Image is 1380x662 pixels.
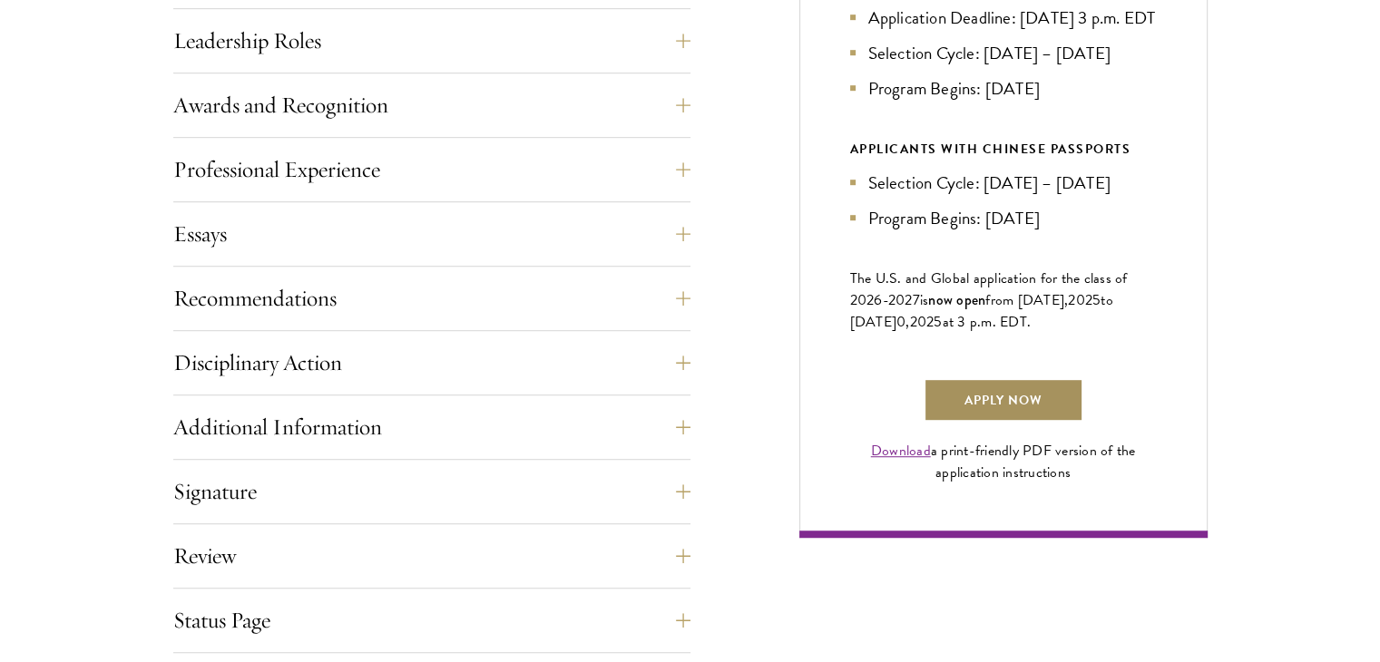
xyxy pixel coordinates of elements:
[913,289,920,311] span: 7
[173,19,690,63] button: Leadership Roles
[850,138,1157,161] div: APPLICANTS WITH CHINESE PASSPORTS
[1092,289,1101,311] span: 5
[985,289,1068,311] span: from [DATE],
[871,440,931,462] a: Download
[1068,289,1092,311] span: 202
[850,75,1157,102] li: Program Begins: [DATE]
[173,277,690,320] button: Recommendations
[173,148,690,191] button: Professional Experience
[850,440,1157,483] div: a print-friendly PDF version of the application instructions
[924,378,1083,422] a: Apply Now
[883,289,913,311] span: -202
[173,83,690,127] button: Awards and Recognition
[850,205,1157,231] li: Program Begins: [DATE]
[173,405,690,449] button: Additional Information
[850,40,1157,66] li: Selection Cycle: [DATE] – [DATE]
[173,212,690,256] button: Essays
[905,311,909,333] span: ,
[896,311,905,333] span: 0
[173,341,690,385] button: Disciplinary Action
[934,311,942,333] span: 5
[943,311,1032,333] span: at 3 p.m. EDT.
[173,599,690,642] button: Status Page
[910,311,935,333] span: 202
[920,289,929,311] span: is
[173,534,690,578] button: Review
[850,170,1157,196] li: Selection Cycle: [DATE] – [DATE]
[173,470,690,513] button: Signature
[850,289,1113,333] span: to [DATE]
[874,289,882,311] span: 6
[928,289,985,310] span: now open
[850,268,1128,311] span: The U.S. and Global application for the class of 202
[850,5,1157,31] li: Application Deadline: [DATE] 3 p.m. EDT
